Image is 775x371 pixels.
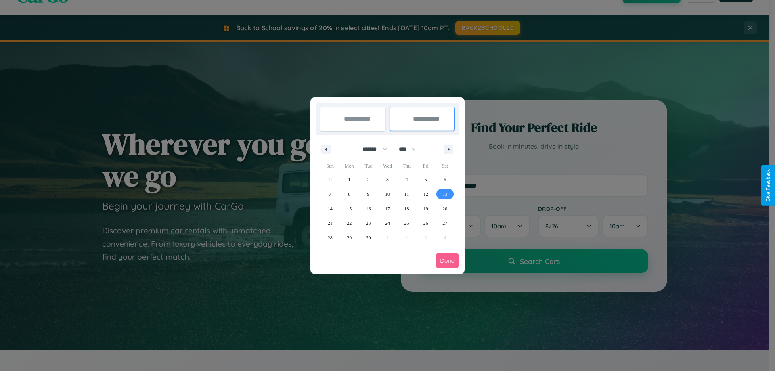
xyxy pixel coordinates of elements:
span: Thu [397,159,416,172]
span: 27 [442,216,447,231]
button: 6 [436,172,455,187]
button: 18 [397,201,416,216]
span: Mon [339,159,358,172]
span: 1 [348,172,350,187]
button: 23 [359,216,378,231]
span: 7 [329,187,331,201]
button: 16 [359,201,378,216]
span: 13 [442,187,447,201]
button: 25 [397,216,416,231]
span: 25 [404,216,409,231]
button: 3 [378,172,397,187]
span: 17 [385,201,390,216]
span: Sun [320,159,339,172]
button: 1 [339,172,358,187]
button: 22 [339,216,358,231]
button: 11 [397,187,416,201]
span: 19 [423,201,428,216]
button: 26 [416,216,435,231]
button: 8 [339,187,358,201]
button: 7 [320,187,339,201]
button: Done [436,253,459,268]
button: 30 [359,231,378,245]
button: 13 [436,187,455,201]
span: 4 [405,172,408,187]
button: 17 [378,201,397,216]
span: 28 [328,231,333,245]
span: 5 [425,172,427,187]
span: 29 [347,231,352,245]
span: 24 [385,216,390,231]
button: 28 [320,231,339,245]
button: 10 [378,187,397,201]
button: 27 [436,216,455,231]
button: 29 [339,231,358,245]
button: 2 [359,172,378,187]
span: 12 [423,187,428,201]
button: 20 [436,201,455,216]
span: 30 [366,231,371,245]
button: 14 [320,201,339,216]
span: 18 [404,201,409,216]
span: 23 [366,216,371,231]
button: 15 [339,201,358,216]
span: Sat [436,159,455,172]
span: 2 [367,172,370,187]
button: 24 [378,216,397,231]
span: 3 [386,172,389,187]
button: 12 [416,187,435,201]
span: 11 [404,187,409,201]
span: 21 [328,216,333,231]
span: 20 [442,201,447,216]
span: 9 [367,187,370,201]
span: Tue [359,159,378,172]
span: 16 [366,201,371,216]
button: 4 [397,172,416,187]
span: 14 [328,201,333,216]
span: 6 [444,172,446,187]
span: 10 [385,187,390,201]
button: 21 [320,216,339,231]
span: 22 [347,216,352,231]
span: 15 [347,201,352,216]
span: 26 [423,216,428,231]
button: 9 [359,187,378,201]
span: 8 [348,187,350,201]
span: Wed [378,159,397,172]
span: Fri [416,159,435,172]
button: 5 [416,172,435,187]
div: Give Feedback [765,169,771,202]
button: 19 [416,201,435,216]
